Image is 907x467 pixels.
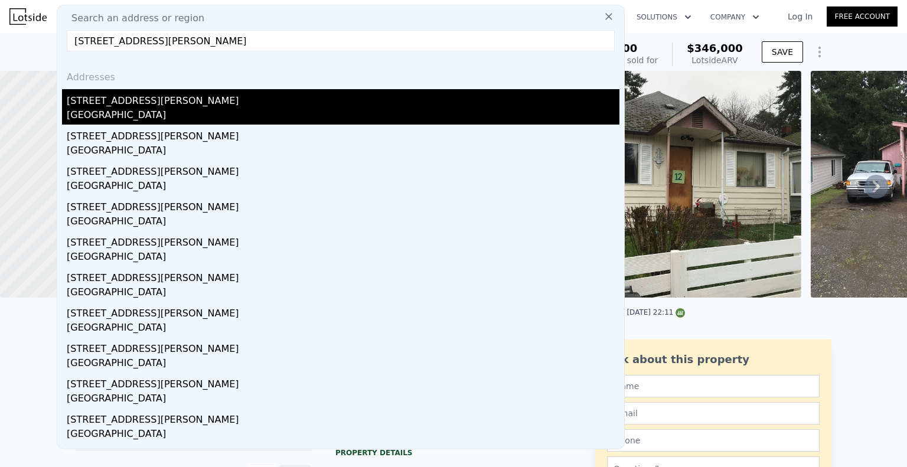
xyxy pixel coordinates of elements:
div: Addresses [62,61,619,89]
div: [GEOGRAPHIC_DATA] [67,179,619,195]
img: NWMLS Logo [676,308,685,318]
div: [GEOGRAPHIC_DATA] [67,356,619,373]
div: [STREET_ADDRESS][PERSON_NAME] [67,373,619,391]
div: [STREET_ADDRESS][PERSON_NAME] [67,89,619,108]
button: Solutions [627,6,701,28]
input: Enter an address, city, region, neighborhood or zip code [67,30,615,51]
div: [GEOGRAPHIC_DATA] [67,391,619,408]
div: [GEOGRAPHIC_DATA] [67,285,619,302]
div: [GEOGRAPHIC_DATA] [67,321,619,337]
div: [GEOGRAPHIC_DATA] [67,214,619,231]
div: [STREET_ADDRESS][PERSON_NAME] [67,266,619,285]
button: Company [701,6,769,28]
div: [STREET_ADDRESS][PERSON_NAME] [67,408,619,427]
div: [STREET_ADDRESS][PERSON_NAME] [67,337,619,356]
span: Search an address or region [62,11,204,25]
div: [GEOGRAPHIC_DATA] [67,250,619,266]
div: [STREET_ADDRESS][PERSON_NAME] [67,302,619,321]
div: Property details [335,448,572,458]
a: Free Account [827,6,898,27]
input: Name [607,375,820,397]
img: Sale: 120798704 Parcel: 102163796 [540,71,801,298]
input: Email [607,402,820,424]
div: [GEOGRAPHIC_DATA] [67,108,619,125]
div: [STREET_ADDRESS][PERSON_NAME] [67,125,619,143]
div: [STREET_ADDRESS][PERSON_NAME] [67,160,619,179]
div: [STREET_ADDRESS][PERSON_NAME] [67,231,619,250]
div: Lotside ARV [687,54,743,66]
img: Lotside [9,8,47,25]
input: Phone [607,429,820,452]
div: Ask about this property [607,351,820,368]
div: [GEOGRAPHIC_DATA] [67,143,619,160]
div: [GEOGRAPHIC_DATA] [67,427,619,443]
button: Show Options [808,40,831,64]
span: $346,000 [687,42,743,54]
a: Log In [774,11,827,22]
button: SAVE [762,41,803,63]
div: [STREET_ADDRESS][PERSON_NAME] [67,195,619,214]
